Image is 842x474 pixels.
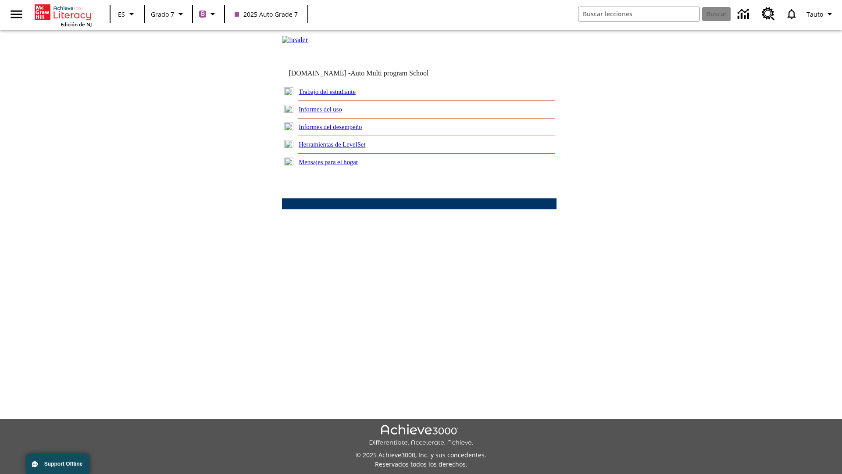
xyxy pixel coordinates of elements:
[282,36,308,44] img: header
[284,105,293,113] img: plus.gif
[806,10,823,19] span: Tauto
[803,6,838,22] button: Perfil/Configuración
[118,10,125,19] span: ES
[35,3,92,28] div: Portada
[299,141,365,148] a: Herramientas de LevelSet
[44,461,82,467] span: Support Offline
[113,6,141,22] button: Lenguaje: ES, Selecciona un idioma
[4,1,29,27] button: Abrir el menú lateral
[26,454,89,474] button: Support Offline
[284,158,293,165] img: plus.gif
[350,69,428,77] nobr: Auto Multi program School
[299,106,342,113] a: Informes del uso
[289,69,450,77] td: [DOMAIN_NAME] -
[780,3,803,25] a: Notificaciones
[732,2,756,26] a: Centro de información
[61,21,92,28] span: Edición de NJ
[299,158,358,165] a: Mensajes para el hogar
[578,7,699,21] input: Buscar campo
[299,123,362,130] a: Informes del desempeño
[284,87,293,95] img: plus.gif
[299,88,356,95] a: Trabajo del estudiante
[284,140,293,148] img: plus.gif
[196,6,221,22] button: Boost El color de la clase es morado/púrpura. Cambiar el color de la clase.
[147,6,189,22] button: Grado: Grado 7, Elige un grado
[369,424,473,447] img: Achieve3000 Differentiate Accelerate Achieve
[151,10,174,19] span: Grado 7
[201,8,205,19] span: B
[235,10,298,19] span: 2025 Auto Grade 7
[284,122,293,130] img: plus.gif
[756,2,780,26] a: Centro de recursos, Se abrirá en una pestaña nueva.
